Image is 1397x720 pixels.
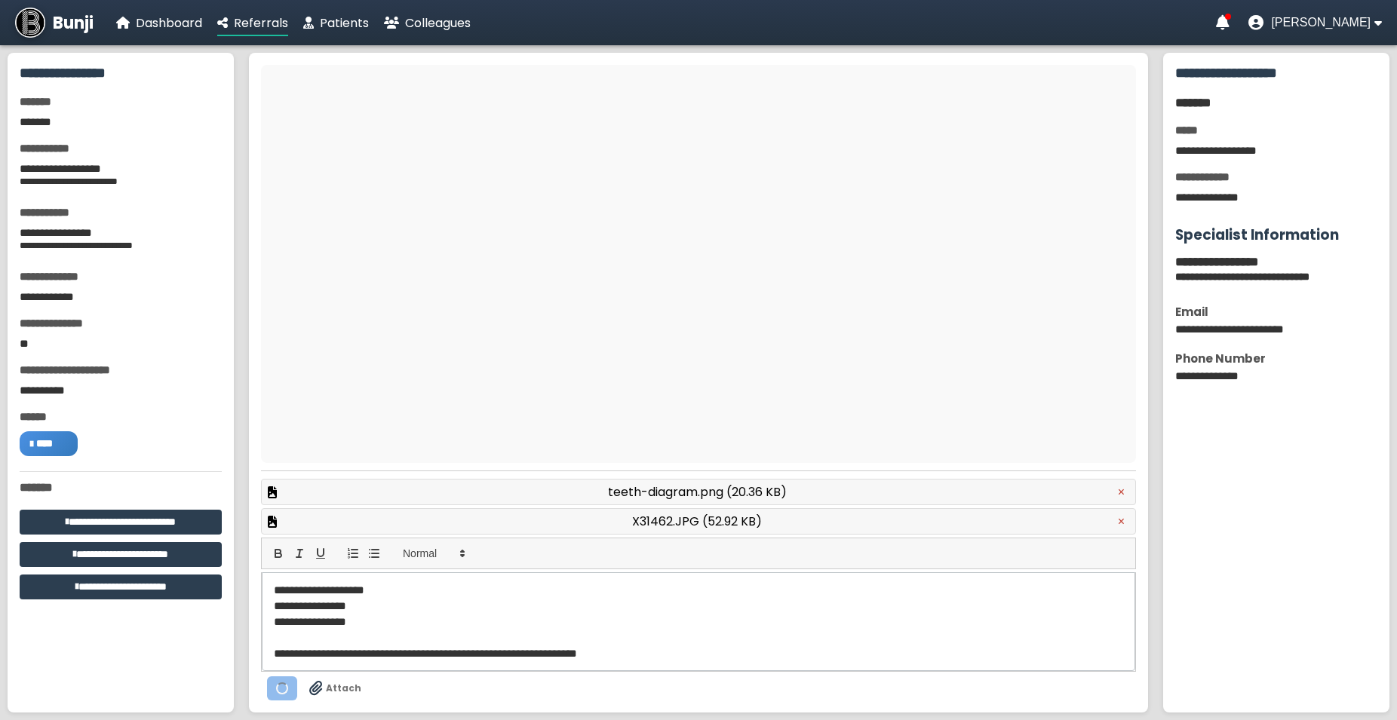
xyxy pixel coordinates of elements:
[1271,16,1371,29] span: [PERSON_NAME]
[1175,350,1377,367] div: Phone Number
[1175,303,1377,320] div: Email
[261,508,1136,535] div: Preview attached file
[268,544,289,562] button: bold
[261,479,1136,505] div: Preview attached file
[405,14,471,32] span: Colleagues
[320,14,369,32] span: Patients
[217,14,288,32] a: Referrals
[384,14,471,32] a: Colleagues
[303,14,369,32] a: Patients
[608,483,787,501] span: teeth-diagram.png (20.36 KB)
[632,512,762,531] span: X31462.JPG (52.92 KB)
[1113,485,1129,500] button: Remove attachment
[1248,15,1382,30] button: User menu
[1216,15,1230,30] a: Notifications
[1113,514,1129,529] button: Remove attachment
[309,681,361,696] label: Drag & drop files anywhere to attach
[1175,224,1377,246] h3: Specialist Information
[136,14,202,32] span: Dashboard
[15,8,45,38] img: Bunji Dental Referral Management
[53,11,94,35] span: Bunji
[234,14,288,32] span: Referrals
[289,544,310,562] button: italic
[116,14,202,32] a: Dashboard
[342,544,364,562] button: list: ordered
[15,8,94,38] a: Bunji
[364,544,385,562] button: list: bullet
[326,682,361,695] span: Attach
[310,544,331,562] button: underline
